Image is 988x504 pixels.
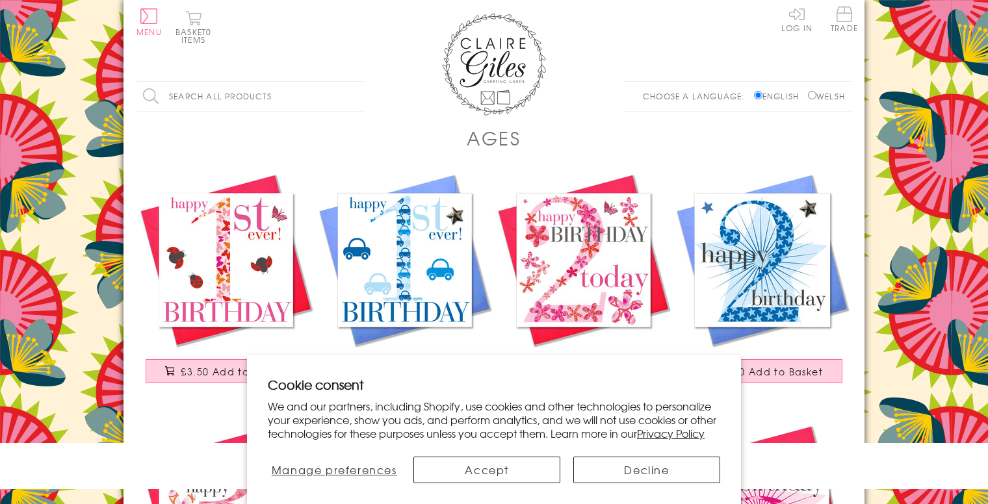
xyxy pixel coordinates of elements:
[637,425,705,441] a: Privacy Policy
[717,365,823,378] span: £3.50 Add to Basket
[175,10,211,44] button: Basket0 items
[808,91,816,99] input: Welsh
[315,171,494,349] img: Birthday Card, Age 1 Blue Boy, 1st Birthday, Embellished with a padded star
[754,91,762,99] input: English
[682,359,843,383] button: £3.50 Add to Basket
[351,82,364,111] input: Search
[136,82,364,111] input: Search all products
[136,8,162,36] button: Menu
[643,90,751,102] p: Choose a language:
[754,90,805,102] label: English
[136,171,315,396] a: Birthday Card, Age 1 Girl Pink 1st Birthday, Embellished with a fabric butterfly £3.50 Add to Basket
[181,365,287,378] span: £3.50 Add to Basket
[808,90,845,102] label: Welsh
[467,125,521,151] h1: AGES
[268,399,720,440] p: We and our partners, including Shopify, use cookies and other technologies to personalize your ex...
[494,171,673,349] img: Birthday Card, Age 2 Girl Pink 2nd Birthday, Embellished with a fabric butterfly
[136,26,162,38] span: Menu
[831,6,858,32] span: Trade
[573,457,720,483] button: Decline
[146,359,307,383] button: £3.50 Add to Basket
[442,13,546,116] img: Claire Giles Greetings Cards
[673,171,851,349] img: Birthday Card, Boy Blue, Happy 2nd Birthday, Embellished with a padded star
[272,462,397,477] span: Manage preferences
[781,6,812,32] a: Log In
[831,6,858,34] a: Trade
[136,171,315,349] img: Birthday Card, Age 1 Girl Pink 1st Birthday, Embellished with a fabric butterfly
[268,457,400,483] button: Manage preferences
[673,171,851,396] a: Birthday Card, Boy Blue, Happy 2nd Birthday, Embellished with a padded star £3.50 Add to Basket
[494,171,673,396] a: Birthday Card, Age 2 Girl Pink 2nd Birthday, Embellished with a fabric butterfly £3.50 Add to Basket
[268,375,720,394] h2: Cookie consent
[181,26,211,45] span: 0 items
[315,171,494,396] a: Birthday Card, Age 1 Blue Boy, 1st Birthday, Embellished with a padded star £3.50 Add to Basket
[413,457,560,483] button: Accept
